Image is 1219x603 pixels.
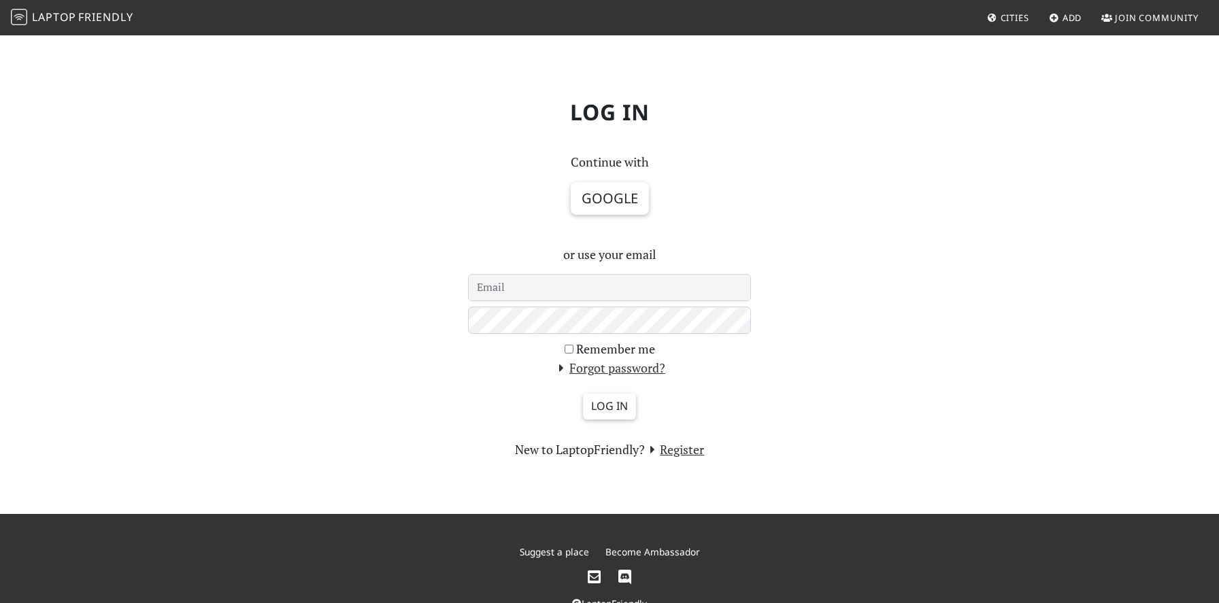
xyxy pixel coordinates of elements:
[468,245,751,264] p: or use your email
[982,5,1035,30] a: Cities
[583,394,636,419] input: Log in
[576,339,655,359] label: Remember me
[161,88,1058,136] h1: Log in
[11,6,133,30] a: LaptopFriendly LaptopFriendly
[11,9,27,25] img: LaptopFriendly
[1096,5,1204,30] a: Join Community
[554,360,665,376] a: Forgot password?
[1063,12,1082,24] span: Add
[78,10,133,24] span: Friendly
[571,182,649,215] button: Google
[1043,5,1088,30] a: Add
[520,545,589,558] a: Suggest a place
[1115,12,1199,24] span: Join Community
[1001,12,1029,24] span: Cities
[645,441,705,458] a: Register
[605,545,700,558] a: Become Ambassador
[468,274,751,301] input: Email
[32,10,76,24] span: Laptop
[468,152,751,172] p: Continue with
[468,440,751,460] section: New to LaptopFriendly?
